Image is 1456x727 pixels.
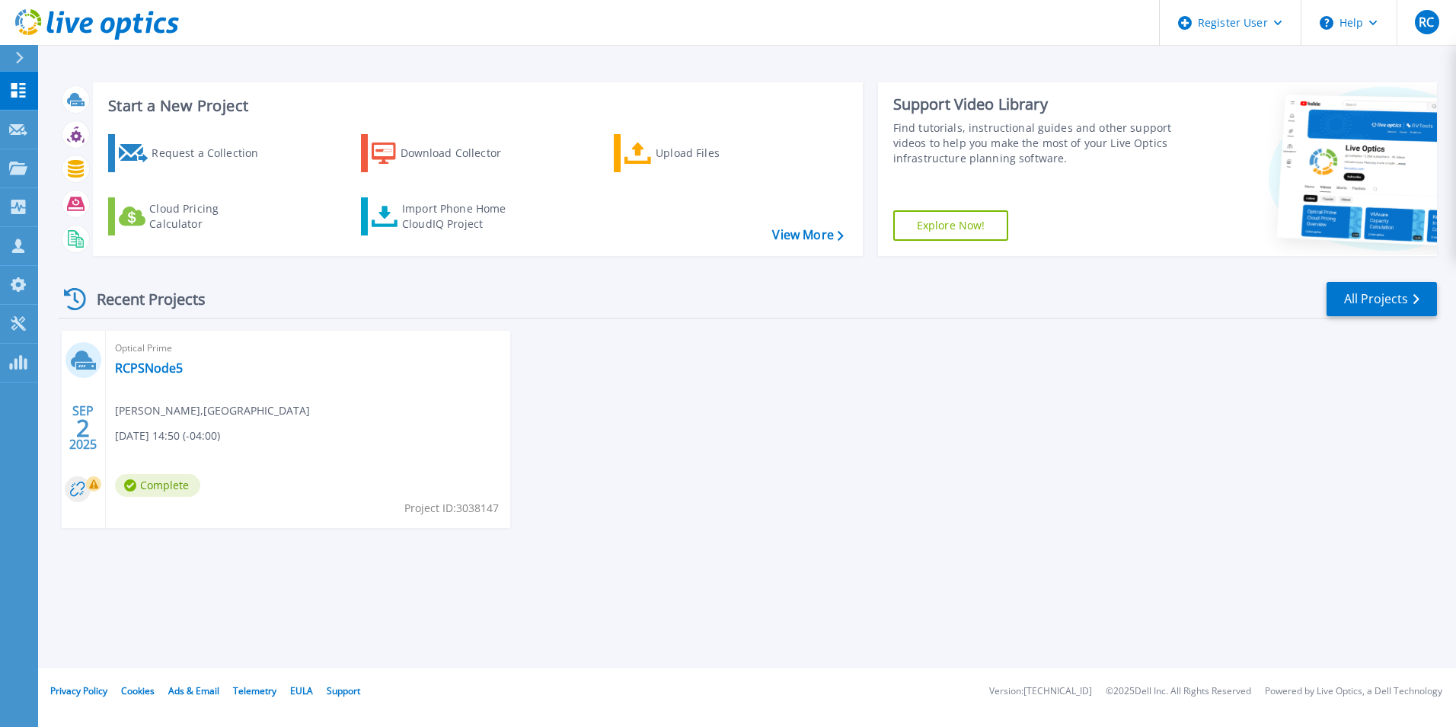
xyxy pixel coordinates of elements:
[1265,687,1442,697] li: Powered by Live Optics, a Dell Technology
[327,684,360,697] a: Support
[893,120,1178,166] div: Find tutorials, instructional guides and other support videos to help you make the most of your L...
[115,428,220,444] span: [DATE] 14:50 (-04:00)
[59,280,226,318] div: Recent Projects
[1327,282,1437,316] a: All Projects
[108,98,843,114] h3: Start a New Project
[893,94,1178,114] div: Support Video Library
[772,228,843,242] a: View More
[614,134,784,172] a: Upload Files
[115,402,310,419] span: [PERSON_NAME] , [GEOGRAPHIC_DATA]
[115,474,200,497] span: Complete
[50,684,107,697] a: Privacy Policy
[69,400,97,456] div: SEP 2025
[121,684,155,697] a: Cookies
[149,201,271,232] div: Cloud Pricing Calculator
[1419,16,1434,28] span: RC
[108,197,278,235] a: Cloud Pricing Calculator
[402,201,521,232] div: Import Phone Home CloudIQ Project
[115,340,501,357] span: Optical Prime
[108,134,278,172] a: Request a Collection
[76,421,90,434] span: 2
[656,138,777,168] div: Upload Files
[168,684,219,697] a: Ads & Email
[989,687,1092,697] li: Version: [TECHNICAL_ID]
[233,684,276,697] a: Telemetry
[1106,687,1251,697] li: © 2025 Dell Inc. All Rights Reserved
[893,210,1009,241] a: Explore Now!
[404,500,499,517] span: Project ID: 3038147
[152,138,273,168] div: Request a Collection
[115,360,183,376] a: RCPSNode5
[401,138,522,168] div: Download Collector
[290,684,313,697] a: EULA
[361,134,531,172] a: Download Collector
